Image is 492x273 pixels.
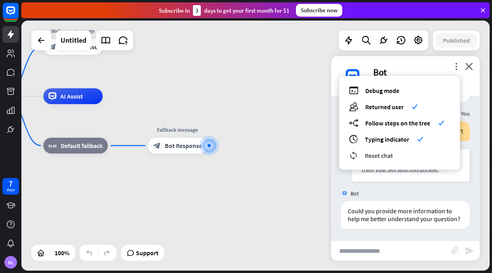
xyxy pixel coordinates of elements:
i: more_vert [452,63,460,70]
span: Reset chat [365,152,393,159]
button: Open LiveChat chat widget [6,3,30,27]
i: builder_tree [349,118,359,127]
i: check [438,120,444,126]
div: 3 [193,5,201,16]
button: Published [436,33,477,47]
span: Bot Response [165,142,202,150]
i: check [412,104,418,110]
span: Debug mode [365,87,399,95]
span: Follow steps on the tree [365,119,430,127]
span: Returned user [365,103,404,111]
div: 100% [52,246,72,259]
span: Default fallback [61,142,103,150]
i: block_bot_response [48,43,56,51]
i: check [417,136,423,142]
div: Subscribe now [296,4,342,17]
div: Fallback message [142,126,213,134]
div: Welcome message [37,27,109,35]
span: Bot [351,190,359,197]
i: block_bot_response [153,142,161,150]
span: AI Assist [60,92,83,100]
i: debug [349,86,359,95]
i: users [349,102,359,111]
div: NL [4,256,17,269]
div: Untitled [61,30,86,50]
span: Typing indicator [365,135,409,143]
span: You [461,110,470,117]
div: days [7,187,15,193]
div: 7 [9,180,13,187]
i: reset_chat [349,151,358,160]
i: archives [349,135,358,144]
i: close [465,63,473,70]
div: Subscribe in days to get your first month for $1 [159,5,290,16]
i: block_attachment [451,246,459,254]
span: Support [136,246,158,259]
div: Bot [373,66,470,78]
div: Could you provide more information to help me better understand your question? [341,201,470,229]
span: Bot Response [60,43,97,51]
a: 7 days [2,178,19,195]
i: send [465,246,474,256]
i: block_fallback [48,142,57,150]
